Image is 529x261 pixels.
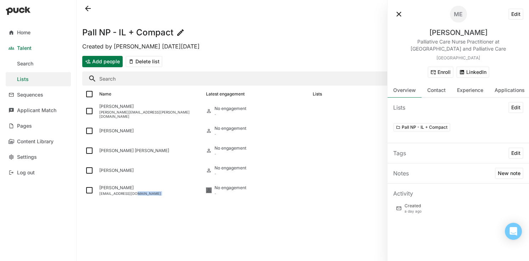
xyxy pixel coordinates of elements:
div: ME [454,11,463,17]
a: Applicant Match [6,103,71,117]
div: Applicant Match [17,108,56,114]
div: Created [405,203,422,208]
div: Home [17,30,30,36]
div: Lists [393,103,405,112]
div: Applications [495,87,525,93]
div: Sequences [17,92,43,98]
a: Talent [6,41,71,55]
div: Tags [393,149,406,157]
div: - [215,191,246,196]
input: Search [82,71,523,86]
div: [GEOGRAPHIC_DATA] [436,54,480,61]
div: Lists [17,76,29,82]
button: Edit [508,8,523,20]
div: Name [99,92,111,97]
div: Log out [17,170,35,176]
div: Palliative Care Nurse Practitioner at [GEOGRAPHIC_DATA] and Palliative Care [393,38,523,52]
div: - [215,132,246,136]
div: [EMAIL_ADDRESS][DOMAIN_NAME] [99,191,200,196]
button: Pall NP - IL + Compact [393,123,450,132]
div: No engagement [215,126,246,131]
div: Content Library [17,139,54,145]
a: Content Library [6,134,71,149]
div: No engagement [215,166,246,170]
div: [PERSON_NAME] [99,185,200,190]
div: Open Intercom Messenger [505,223,522,240]
button: Delete list [126,56,162,67]
div: Notes [393,169,409,178]
a: Settings [6,150,71,164]
button: Edit [508,147,523,159]
div: a day ago [405,209,422,213]
div: [PERSON_NAME] [99,128,200,133]
div: Experience [457,87,483,93]
div: Pages [17,123,32,129]
div: [PERSON_NAME] [PERSON_NAME] [99,148,200,153]
div: Talent [17,45,32,51]
div: Settings [17,154,37,160]
div: Overview [393,87,416,93]
div: Created by [PERSON_NAME] [DATE][DATE] [82,42,523,50]
div: [PERSON_NAME] [99,168,200,173]
div: No engagement [215,106,246,111]
h1: Pall NP - IL + Compact [82,28,173,37]
div: Search [17,61,33,67]
a: Pages [6,119,71,133]
div: Latest engagement [206,92,245,97]
a: Sequences [6,88,71,102]
div: - [215,112,246,116]
button: Edit [508,102,523,113]
button: New note [495,168,523,179]
a: Search [6,57,71,71]
div: No engagement [215,146,246,151]
div: [PERSON_NAME] [429,28,488,37]
a: Lists [6,72,71,86]
div: Lists [313,92,322,97]
button: Enroll [428,66,453,78]
div: No engagement [215,185,246,190]
div: - [215,152,246,156]
button: Add people [82,56,123,67]
button: LinkedIn [456,66,489,78]
div: [PERSON_NAME][EMAIL_ADDRESS][PERSON_NAME][DOMAIN_NAME] [99,110,200,118]
a: Home [6,25,71,40]
div: Activity [393,189,413,198]
div: [PERSON_NAME] [99,104,200,109]
div: - [215,172,246,176]
div: Contact [427,87,446,93]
